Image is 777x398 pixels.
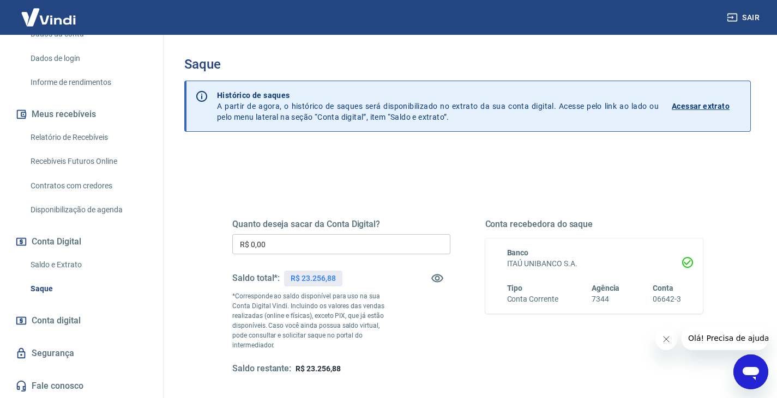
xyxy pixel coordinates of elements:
p: Acessar extrato [672,101,730,112]
span: R$ 23.256,88 [296,364,340,373]
h5: Conta recebedora do saque [485,219,703,230]
iframe: Botão para abrir a janela de mensagens [733,354,768,389]
h6: 7344 [592,293,620,305]
a: Saque [26,278,150,300]
p: *Corresponde ao saldo disponível para uso na sua Conta Digital Vindi. Incluindo os valores das ve... [232,291,396,350]
a: Fale conosco [13,374,150,398]
span: Banco [507,248,529,257]
a: Conta digital [13,309,150,333]
a: Dados de login [26,47,150,70]
a: Segurança [13,341,150,365]
a: Acessar extrato [672,90,742,123]
a: Relatório de Recebíveis [26,126,150,149]
button: Sair [725,8,764,28]
a: Recebíveis Futuros Online [26,150,150,173]
span: Tipo [507,284,523,292]
span: Conta [653,284,673,292]
a: Contratos com credores [26,175,150,197]
h5: Quanto deseja sacar da Conta Digital? [232,219,450,230]
h6: Conta Corrente [507,293,558,305]
a: Disponibilização de agenda [26,199,150,221]
p: R$ 23.256,88 [291,273,335,284]
iframe: Mensagem da empresa [682,326,768,350]
span: Conta digital [32,313,81,328]
p: A partir de agora, o histórico de saques será disponibilizado no extrato da sua conta digital. Ac... [217,90,659,123]
img: Vindi [13,1,84,34]
iframe: Fechar mensagem [655,328,677,350]
h6: ITAÚ UNIBANCO S.A. [507,258,682,270]
a: Informe de rendimentos [26,71,150,94]
button: Conta Digital [13,230,150,254]
h5: Saldo total*: [232,273,280,284]
h6: 06642-3 [653,293,681,305]
a: Saldo e Extrato [26,254,150,276]
span: Olá! Precisa de ajuda? [7,8,92,16]
span: Agência [592,284,620,292]
h5: Saldo restante: [232,363,291,375]
p: Histórico de saques [217,90,659,101]
button: Meus recebíveis [13,102,150,126]
h3: Saque [184,57,751,72]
